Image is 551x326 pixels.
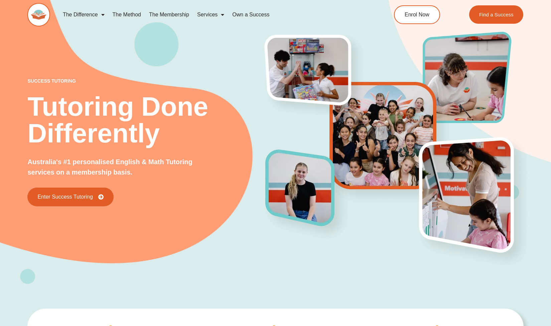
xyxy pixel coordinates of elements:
[109,7,145,22] a: The Method
[59,7,366,22] nav: Menu
[145,7,193,22] a: The Membership
[27,188,113,206] a: Enter Success Tutoring
[394,5,440,24] a: Enrol Now
[37,194,93,200] span: Enter Success Tutoring
[27,93,265,147] h2: Tutoring Done Differently
[228,7,273,22] a: Own a Success
[469,5,524,24] a: Find a Success
[27,157,201,178] p: Australia's #1 personalised English & Math Tutoring services on a membership basis.
[59,7,109,22] a: The Difference
[193,7,228,22] a: Services
[405,12,429,17] span: Enrol Now
[27,79,265,83] p: success tutoring
[479,12,514,17] span: Find a Success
